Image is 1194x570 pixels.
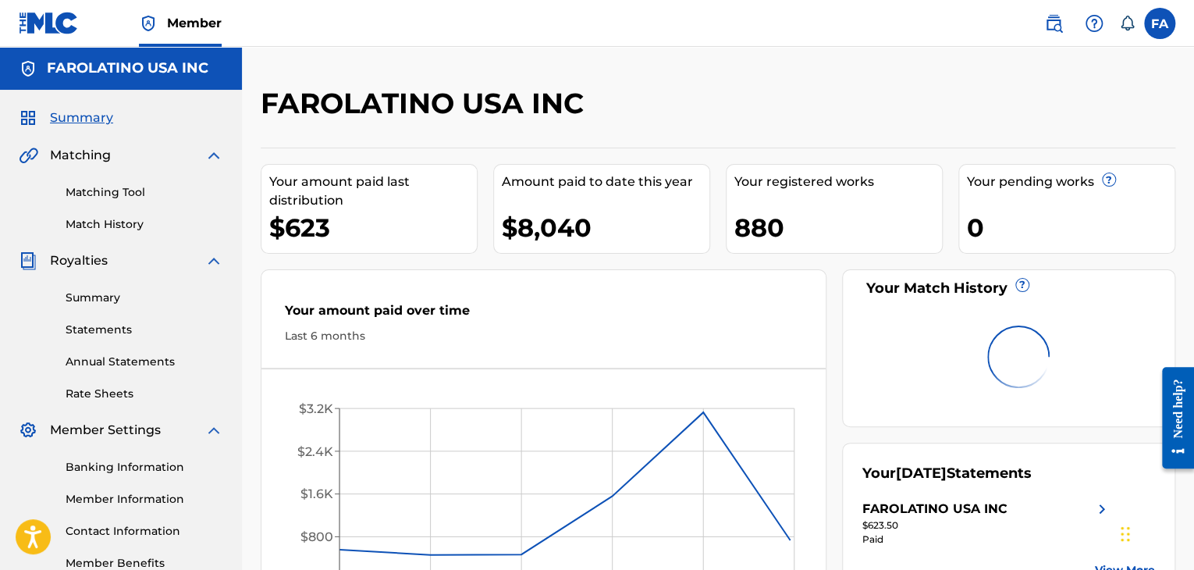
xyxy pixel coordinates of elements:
span: ? [1016,279,1029,291]
a: Summary [66,290,223,306]
div: Your amount paid over time [285,301,802,328]
img: right chevron icon [1093,500,1111,518]
img: expand [204,421,223,440]
img: search [1044,14,1063,33]
a: FAROLATINO USA INCright chevron icon$623.50Paid [862,500,1111,547]
h5: FAROLATINO USA INC [47,59,208,77]
img: preloader [979,318,1057,396]
a: Matching Tool [66,184,223,201]
div: Your Match History [862,278,1155,299]
div: $623.50 [862,518,1111,533]
div: Help [1079,8,1110,39]
tspan: $2.4K [297,444,333,458]
a: Statements [66,322,223,338]
span: Royalties [50,251,108,270]
div: $623 [269,210,477,245]
a: Member Information [66,491,223,508]
div: Arrastrar [1121,511,1130,558]
img: MLC Logo [19,12,79,34]
span: ? [1103,173,1115,186]
h2: FAROLATINO USA INC [261,86,592,121]
span: [DATE] [896,465,947,482]
div: Your pending works [967,173,1174,191]
div: Widget de chat [1116,495,1194,570]
tspan: $800 [300,529,333,544]
img: Member Settings [19,421,37,440]
div: Your amount paid last distribution [269,173,477,210]
div: Amount paid to date this year [502,173,709,191]
a: SummarySummary [19,109,113,127]
img: help [1085,14,1103,33]
span: Member [167,14,222,32]
div: 0 [967,210,1174,245]
span: Matching [50,146,111,165]
img: Matching [19,146,38,165]
div: Last 6 months [285,328,802,344]
tspan: $3.2K [299,401,333,416]
a: Contact Information [66,523,223,540]
div: Your registered works [734,173,942,191]
img: Summary [19,109,37,127]
a: Match History [66,216,223,233]
img: Top Rightsholder [139,14,158,33]
div: Notifications [1119,16,1135,31]
div: FAROLATINO USA INC [862,500,1007,518]
div: 880 [734,210,942,245]
div: User Menu [1144,8,1175,39]
div: Your Statements [862,463,1032,484]
iframe: Chat Widget [1116,495,1194,570]
img: Accounts [19,59,37,78]
a: Public Search [1038,8,1069,39]
div: Paid [862,533,1111,547]
a: Banking Information [66,459,223,476]
span: Summary [50,109,113,127]
tspan: $1.6K [300,486,333,501]
iframe: Resource Center [1150,355,1194,481]
a: Rate Sheets [66,386,223,402]
img: expand [204,146,223,165]
a: Annual Statements [66,354,223,370]
img: expand [204,251,223,270]
img: Royalties [19,251,37,270]
span: Member Settings [50,421,161,440]
div: $8,040 [502,210,709,245]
